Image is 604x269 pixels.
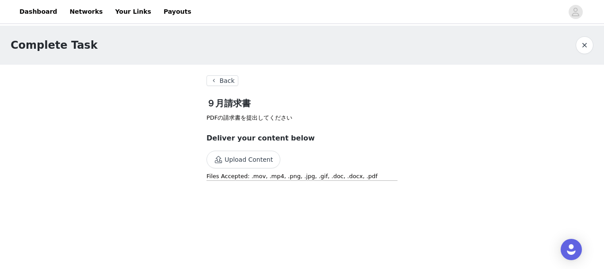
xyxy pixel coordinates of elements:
[206,151,280,168] button: Upload Content
[571,5,580,19] div: avatar
[206,156,280,164] span: Upload Content
[206,133,398,144] h3: Deliver your content below
[206,75,238,86] button: Back
[206,172,398,181] p: Files Accepted: .mov, .mp4, .png, .jpg, .gif, .doc, .docx, .pdf
[64,2,108,22] a: Networks
[158,2,197,22] a: Payouts
[110,2,157,22] a: Your Links
[14,2,62,22] a: Dashboard
[11,37,98,53] h1: Complete Task
[206,113,398,122] p: PDFの請求書を提出してください
[561,239,582,260] div: Open Intercom Messenger
[206,97,398,110] h2: ９月請求書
